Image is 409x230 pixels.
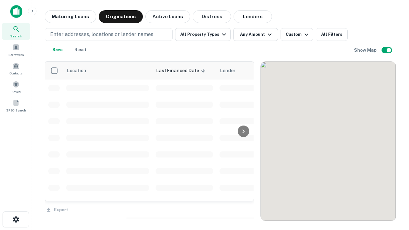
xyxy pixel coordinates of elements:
img: capitalize-icon.png [10,5,22,18]
th: Last Financed Date [152,62,216,80]
a: Saved [2,78,30,96]
div: Custom [286,31,310,38]
h6: Show Map [354,47,378,54]
button: Save your search to get updates of matches that match your search criteria. [47,43,68,56]
div: 0 0 [261,62,396,221]
span: Last Financed Date [156,67,207,74]
span: Contacts [10,71,22,76]
span: Saved [12,89,21,94]
th: Lender [216,62,319,80]
a: SREO Search [2,97,30,114]
a: Borrowers [2,41,30,58]
a: Contacts [2,60,30,77]
button: Originations [99,10,143,23]
button: Enter addresses, locations or lender names [45,28,173,41]
span: Location [67,67,95,74]
button: Maturing Loans [45,10,96,23]
th: Location [63,62,152,80]
span: Borrowers [8,52,24,57]
a: Search [2,23,30,40]
span: Lender [220,67,235,74]
span: Search [10,34,22,39]
button: Reset [70,43,91,56]
p: Enter addresses, locations or lender names [50,31,153,38]
button: Active Loans [145,10,190,23]
button: All Filters [316,28,348,41]
button: Lenders [234,10,272,23]
button: All Property Types [175,28,231,41]
button: Custom [281,28,313,41]
span: SREO Search [6,108,26,113]
button: Distress [193,10,231,23]
button: Any Amount [233,28,278,41]
iframe: Chat Widget [377,158,409,189]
